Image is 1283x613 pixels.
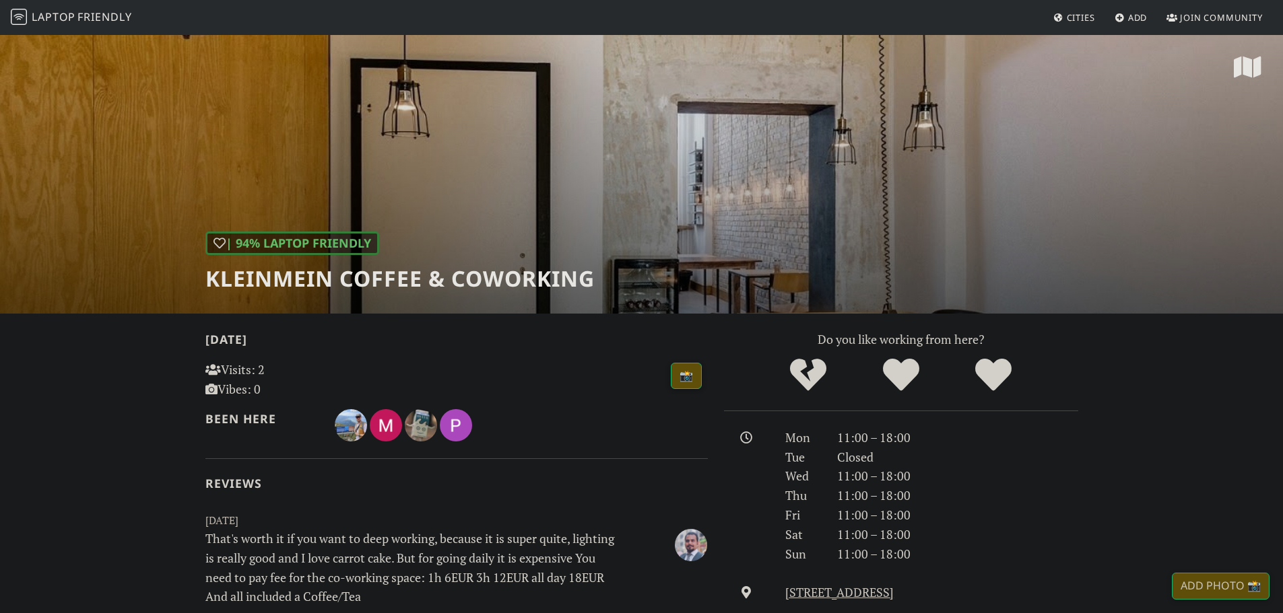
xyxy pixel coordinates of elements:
div: 11:00 – 18:00 [829,525,1086,544]
h2: Been here [205,412,319,426]
div: Fri [777,505,828,525]
div: Mon [777,428,828,447]
div: 11:00 – 18:00 [829,466,1086,486]
span: Tom T [335,416,370,432]
div: | 94% Laptop Friendly [205,231,379,255]
div: Wed [777,466,828,486]
div: 11:00 – 18:00 [829,505,1086,525]
a: LaptopFriendly LaptopFriendly [11,6,132,30]
small: [DATE] [197,512,716,529]
div: Definitely! [947,357,1040,394]
a: Join Community [1161,5,1268,30]
a: Add [1109,5,1153,30]
div: Sun [777,544,828,564]
div: 11:00 – 18:00 [829,428,1086,447]
span: Join Community [1180,11,1263,24]
img: 3851-valentina.jpg [405,409,437,441]
div: 11:00 – 18:00 [829,486,1086,505]
div: Tue [777,447,828,467]
img: 5279-matthew.jpg [370,409,402,441]
a: 📸 [671,363,702,390]
img: 6410-amir-hossein.jpg [675,529,707,561]
img: LaptopFriendly [11,9,27,25]
a: Add Photo 📸 [1172,573,1270,600]
div: Yes [855,357,948,394]
div: No [762,357,855,394]
h2: Reviews [205,476,708,491]
span: Friendly [77,9,131,24]
img: 2935-philipp.jpg [440,409,472,441]
img: 5810-tom.jpg [335,409,367,441]
span: Matthew Jonat [370,416,405,432]
span: Amir Ghasemi [675,535,707,551]
a: [STREET_ADDRESS] [785,584,894,600]
div: 11:00 – 18:00 [829,544,1086,564]
span: Laptop [32,9,75,24]
p: Do you like working from here? [724,330,1078,349]
div: Thu [777,486,828,505]
span: Cities [1067,11,1095,24]
h2: [DATE] [205,332,708,352]
h1: KleinMein Coffee & Coworking [205,266,595,291]
a: Cities [1048,5,1100,30]
span: Add [1128,11,1148,24]
p: That's worth it if you want to deep working, because it is super quite, lighting is really good a... [197,529,630,606]
p: Visits: 2 Vibes: 0 [205,360,362,399]
div: Sat [777,525,828,544]
span: Valentina R. [405,416,440,432]
div: Closed [829,447,1086,467]
span: Philipp Hoffmann [440,416,472,432]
